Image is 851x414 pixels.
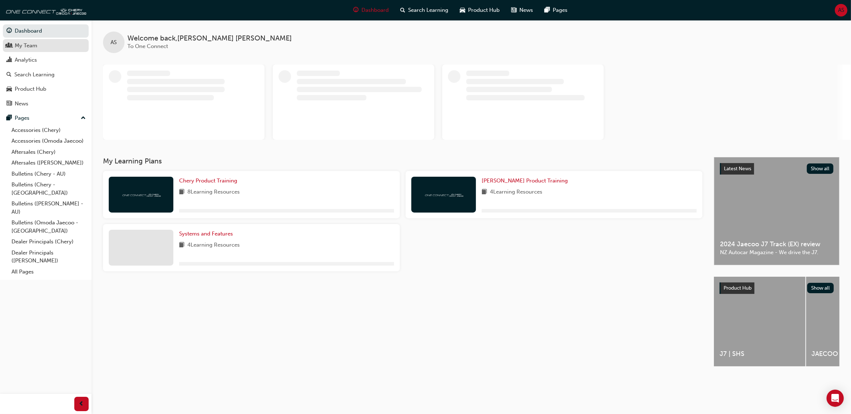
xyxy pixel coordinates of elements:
div: Pages [15,114,29,122]
div: Product Hub [15,85,46,93]
a: Product HubShow all [720,282,834,294]
a: J7 | SHS [714,277,805,366]
span: up-icon [81,114,86,123]
span: Chery Product Training [179,177,237,184]
span: Pages [553,6,568,14]
a: News [3,97,89,110]
a: Search Learning [3,68,89,81]
a: Dealer Principals (Chery) [9,236,89,247]
a: Product Hub [3,82,89,96]
a: My Team [3,39,89,52]
a: All Pages [9,266,89,277]
div: News [15,100,28,108]
button: Pages [3,111,89,125]
a: car-iconProduct Hub [454,3,506,18]
img: oneconnect [424,191,463,198]
span: car-icon [460,6,466,15]
span: News [520,6,533,14]
div: Analytics [15,56,37,64]
button: Show all [807,163,834,174]
a: Bulletins (Chery - [GEOGRAPHIC_DATA]) [9,179,89,198]
span: 8 Learning Resources [187,188,240,197]
span: 4 Learning Resources [490,188,542,197]
div: Open Intercom Messenger [827,390,844,407]
span: chart-icon [6,57,12,63]
div: Search Learning [14,71,55,79]
span: AS [111,38,117,47]
span: J7 | SHS [720,350,800,358]
span: Dashboard [362,6,389,14]
img: oneconnect [121,191,161,198]
a: Accessories (Omoda Jaecoo) [9,135,89,147]
a: guage-iconDashboard [348,3,395,18]
span: guage-icon [354,6,359,15]
span: search-icon [6,72,11,78]
span: Systems and Features [179,230,233,237]
a: search-iconSearch Learning [395,3,454,18]
span: Product Hub [468,6,500,14]
span: guage-icon [6,28,12,34]
span: car-icon [6,86,12,92]
span: 4 Learning Resources [187,241,240,250]
a: Bulletins (Omoda Jaecoo - [GEOGRAPHIC_DATA]) [9,217,89,236]
h3: My Learning Plans [103,157,702,165]
button: Show all [807,283,834,293]
a: pages-iconPages [539,3,574,18]
a: Aftersales (Chery) [9,147,89,158]
a: [PERSON_NAME] Product Training [482,177,571,185]
span: prev-icon [79,400,84,409]
span: news-icon [6,101,12,107]
button: DashboardMy TeamAnalyticsSearch LearningProduct HubNews [3,23,89,111]
a: Bulletins ([PERSON_NAME] - AU) [9,198,89,217]
span: news-icon [511,6,517,15]
span: Product Hub [724,285,752,291]
a: Analytics [3,53,89,67]
a: Dealer Principals ([PERSON_NAME]) [9,247,89,266]
div: My Team [15,42,37,50]
a: Latest NewsShow all2024 Jaecoo J7 Track (EX) reviewNZ Autocar Magazine - We drive the J7. [714,157,840,265]
span: book-icon [179,188,184,197]
span: NZ Autocar Magazine - We drive the J7. [720,248,833,257]
a: Latest NewsShow all [720,163,833,175]
a: Dashboard [3,24,89,38]
a: Accessories (Chery) [9,125,89,136]
span: Welcome back , [PERSON_NAME] [PERSON_NAME] [127,34,292,43]
a: Chery Product Training [179,177,240,185]
span: people-icon [6,43,12,49]
span: To One Connect [127,43,168,49]
button: AS [835,4,847,16]
span: pages-icon [545,6,550,15]
span: book-icon [179,241,184,250]
span: search-icon [401,6,406,15]
span: book-icon [482,188,487,197]
a: news-iconNews [506,3,539,18]
a: Aftersales ([PERSON_NAME]) [9,157,89,168]
a: Systems and Features [179,230,236,238]
span: Latest News [724,166,751,172]
span: 2024 Jaecoo J7 Track (EX) review [720,240,833,248]
span: pages-icon [6,115,12,122]
span: AS [838,6,844,14]
span: [PERSON_NAME] Product Training [482,177,568,184]
a: Bulletins (Chery - AU) [9,168,89,180]
span: Search Learning [408,6,449,14]
img: oneconnect [4,3,86,17]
